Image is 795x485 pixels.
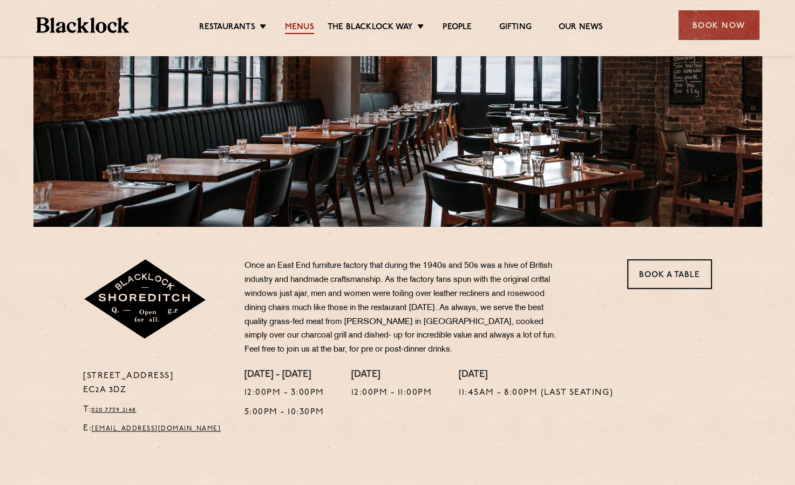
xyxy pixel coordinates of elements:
[443,22,472,34] a: People
[351,369,432,381] h4: [DATE]
[244,259,563,357] p: Once an East End furniture factory that during the 1940s and 50s was a hive of British industry a...
[244,406,324,420] p: 5:00pm - 10:30pm
[499,22,531,34] a: Gifting
[559,22,603,34] a: Our News
[459,386,613,400] p: 11:45am - 8:00pm (Last seating)
[244,369,324,381] h4: [DATE] - [DATE]
[459,369,613,381] h4: [DATE]
[244,386,324,400] p: 12:00pm - 3:00pm
[678,10,759,40] div: Book Now
[83,259,208,340] img: Shoreditch-stamp-v2-default.svg
[83,422,228,436] p: E:
[285,22,314,34] a: Menus
[92,426,221,432] a: [EMAIL_ADDRESS][DOMAIN_NAME]
[83,403,228,417] p: T:
[83,369,228,398] p: [STREET_ADDRESS] EC2A 3DZ
[36,17,130,33] img: BL_Textured_Logo-footer-cropped.svg
[627,259,712,289] a: Book a Table
[91,407,137,413] a: 020 7739 2148
[199,22,255,34] a: Restaurants
[328,22,413,34] a: The Blacklock Way
[351,386,432,400] p: 12:00pm - 11:00pm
